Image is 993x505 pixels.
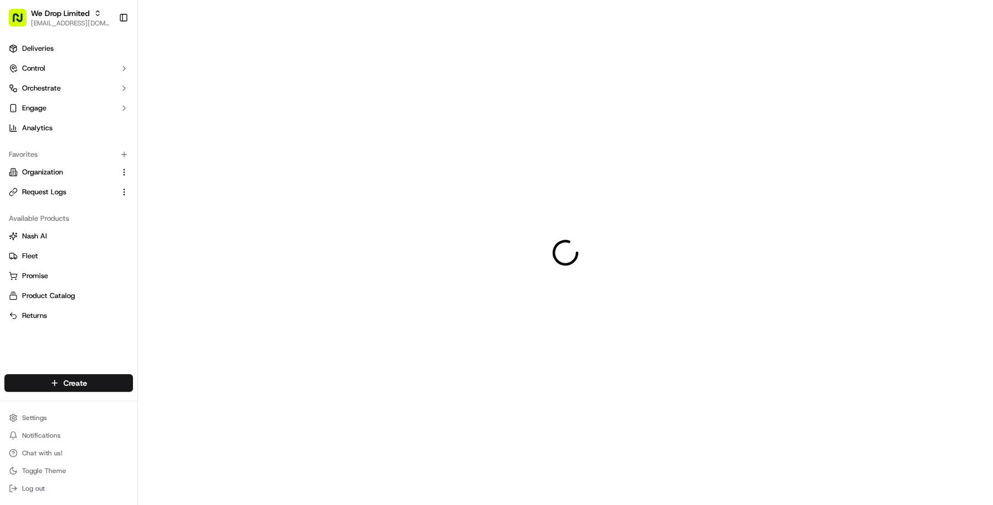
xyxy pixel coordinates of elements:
[4,146,133,163] div: Favorites
[22,103,46,113] span: Engage
[4,287,133,305] button: Product Catalog
[9,291,129,301] a: Product Catalog
[4,428,133,443] button: Notifications
[22,466,66,475] span: Toggle Theme
[9,167,115,177] a: Organization
[4,247,133,265] button: Fleet
[4,374,133,392] button: Create
[22,311,47,321] span: Returns
[4,60,133,77] button: Control
[4,163,133,181] button: Organization
[9,187,115,197] a: Request Logs
[4,410,133,426] button: Settings
[4,463,133,479] button: Toggle Theme
[22,271,48,281] span: Promise
[22,431,61,440] span: Notifications
[9,251,129,261] a: Fleet
[31,19,110,28] button: [EMAIL_ADDRESS][DOMAIN_NAME]
[22,123,52,133] span: Analytics
[4,445,133,461] button: Chat with us!
[22,413,47,422] span: Settings
[22,291,75,301] span: Product Catalog
[4,40,133,57] a: Deliveries
[9,231,129,241] a: Nash AI
[22,167,63,177] span: Organization
[22,484,45,493] span: Log out
[4,4,114,31] button: We Drop Limited[EMAIL_ADDRESS][DOMAIN_NAME]
[4,99,133,117] button: Engage
[22,449,62,458] span: Chat with us!
[22,83,61,93] span: Orchestrate
[4,227,133,245] button: Nash AI
[9,271,129,281] a: Promise
[22,251,38,261] span: Fleet
[22,44,54,54] span: Deliveries
[4,119,133,137] a: Analytics
[4,210,133,227] div: Available Products
[22,63,45,73] span: Control
[4,267,133,285] button: Promise
[4,79,133,97] button: Orchestrate
[4,481,133,496] button: Log out
[22,187,66,197] span: Request Logs
[22,231,47,241] span: Nash AI
[4,183,133,201] button: Request Logs
[4,307,133,325] button: Returns
[31,8,89,19] button: We Drop Limited
[63,378,87,389] span: Create
[9,311,129,321] a: Returns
